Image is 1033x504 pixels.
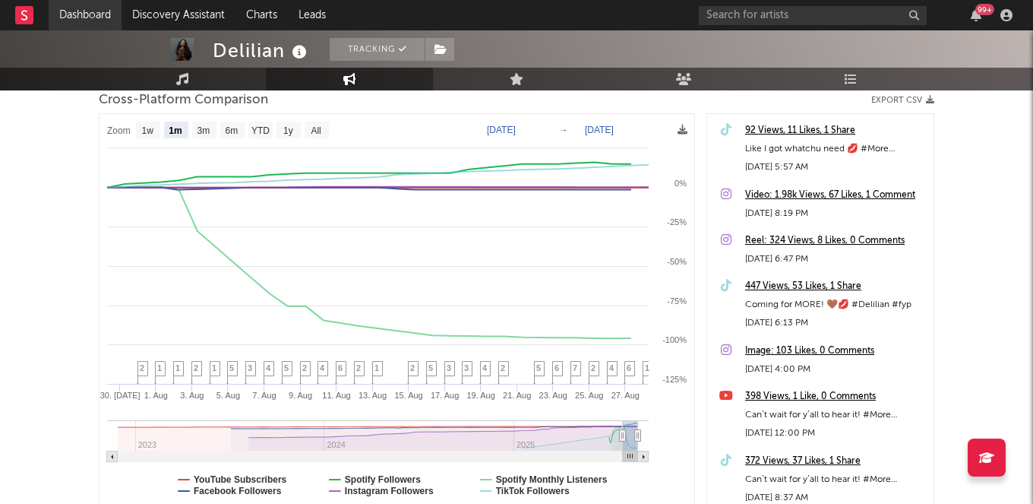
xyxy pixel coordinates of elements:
text: 15. Aug [394,391,422,400]
text: 6m [226,125,239,136]
span: 2 [356,363,361,372]
span: 2 [194,363,198,372]
a: Image: 103 Likes, 0 Comments [745,342,926,360]
a: 372 Views, 37 Likes, 1 Share [745,452,926,471]
span: 2 [140,363,144,372]
text: 25. Aug [575,391,603,400]
text: Facebook Followers [194,486,282,496]
a: 398 Views, 1 Like, 0 Comments [745,388,926,406]
span: 1 [645,363,649,372]
text: 21. Aug [503,391,531,400]
text: -25% [667,217,687,227]
span: Cross-Platform Comparison [99,91,268,109]
text: [DATE] [487,125,516,135]
span: 5 [428,363,433,372]
div: [DATE] 12:00 PM [745,424,926,442]
text: 0% [674,179,687,188]
text: 19. Aug [467,391,495,400]
text: 1. Aug [144,391,168,400]
text: Zoom [107,125,131,136]
a: Video: 1.98k Views, 67 Likes, 1 Comment [745,186,926,204]
span: 2 [410,363,415,372]
text: YTD [251,125,270,136]
span: 7 [573,363,577,372]
text: 11. Aug [322,391,350,400]
div: Can’t wait for y’all to hear it! #More #Delilian #newsong #fyp [745,406,926,424]
text: YouTube Subscribers [194,474,287,485]
span: 3 [464,363,469,372]
text: 1m [169,125,182,136]
text: 27. Aug [611,391,640,400]
text: Instagram Followers [345,486,434,496]
a: 447 Views, 53 Likes, 1 Share [745,277,926,296]
div: [DATE] 6:13 PM [745,314,926,332]
div: Can’t wait for y’all to hear it! #More #Delilian #newsong #fyp [745,471,926,489]
text: 1y [283,125,293,136]
span: 4 [266,363,270,372]
text: TikTok Followers [496,486,570,496]
div: [DATE] 5:57 AM [745,158,926,176]
span: 6 [338,363,343,372]
span: 6 [627,363,631,372]
button: Export CSV [871,96,934,105]
div: Coming for MORE! 🤎💋 #Delilian #fyp [745,296,926,314]
text: Spotify Followers [345,474,421,485]
span: 5 [536,363,541,372]
span: 1 [175,363,180,372]
span: 2 [591,363,595,372]
text: 9. Aug [289,391,312,400]
text: → [559,125,568,135]
span: 2 [501,363,505,372]
a: 92 Views, 11 Likes, 1 Share [745,122,926,140]
text: -100% [662,335,687,344]
text: 30. [DATE] [100,391,141,400]
span: 5 [229,363,234,372]
text: All [311,125,321,136]
span: 4 [320,363,324,372]
text: Spotify Monthly Listeners [496,474,608,485]
text: 3m [197,125,210,136]
a: Reel: 324 Views, 8 Likes, 0 Comments [745,232,926,250]
div: Delilian [213,38,311,63]
span: 1 [374,363,379,372]
text: -75% [667,296,687,306]
text: 13. Aug [359,391,387,400]
div: [DATE] 8:19 PM [745,204,926,223]
div: [DATE] 6:47 PM [745,250,926,268]
text: 5. Aug [216,391,240,400]
span: 3 [248,363,252,372]
span: 4 [609,363,614,372]
span: 6 [554,363,559,372]
span: 1 [157,363,162,372]
text: 7. Aug [252,391,276,400]
text: 17. Aug [431,391,459,400]
div: [DATE] 4:00 PM [745,360,926,379]
text: 23. Aug [539,391,567,400]
text: -125% [662,375,687,384]
div: 99 + [975,4,994,15]
span: 5 [284,363,289,372]
span: 4 [482,363,487,372]
span: 1 [212,363,216,372]
text: 1w [142,125,154,136]
text: -50% [667,257,687,266]
input: Search for artists [699,6,927,25]
div: Like I got whatchu need 💋 #More #imbetterthanyourex #Delilian #newmusic #fyp [745,140,926,158]
button: Tracking [330,38,425,61]
span: 2 [302,363,307,372]
text: [DATE] [585,125,614,135]
text: 3. Aug [180,391,204,400]
button: 99+ [971,9,981,21]
span: 3 [447,363,451,372]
